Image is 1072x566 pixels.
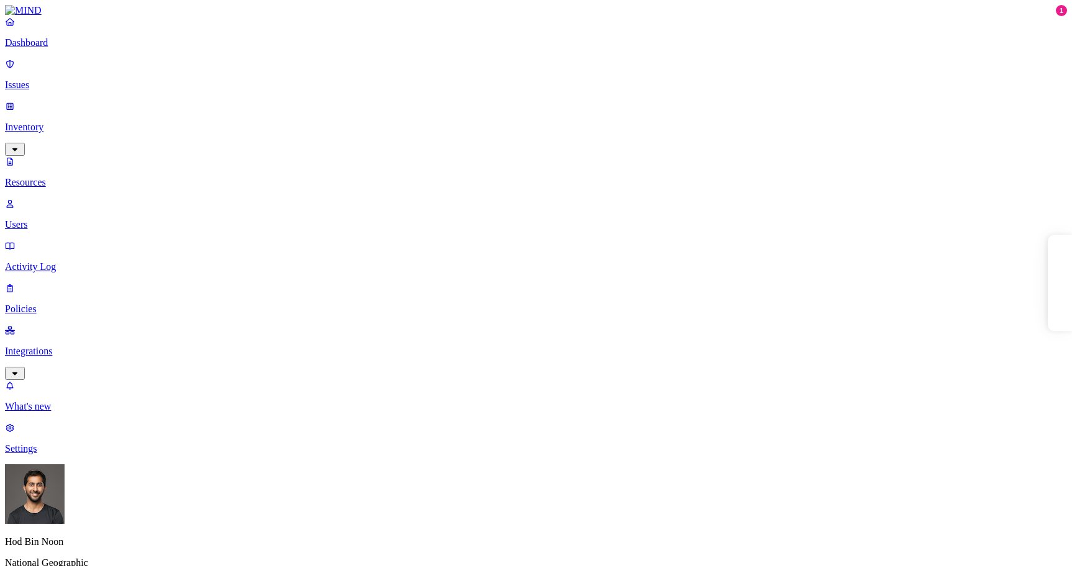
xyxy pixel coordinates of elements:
p: Activity Log [5,261,1067,272]
p: Dashboard [5,37,1067,48]
p: What's new [5,401,1067,412]
p: Issues [5,79,1067,91]
p: Resources [5,177,1067,188]
p: Users [5,219,1067,230]
p: Hod Bin Noon [5,536,1067,547]
p: Inventory [5,122,1067,133]
div: 1 [1056,5,1067,16]
img: MIND [5,5,42,16]
img: Hod Bin Noon [5,464,65,524]
p: Policies [5,303,1067,315]
p: Settings [5,443,1067,454]
p: Integrations [5,346,1067,357]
